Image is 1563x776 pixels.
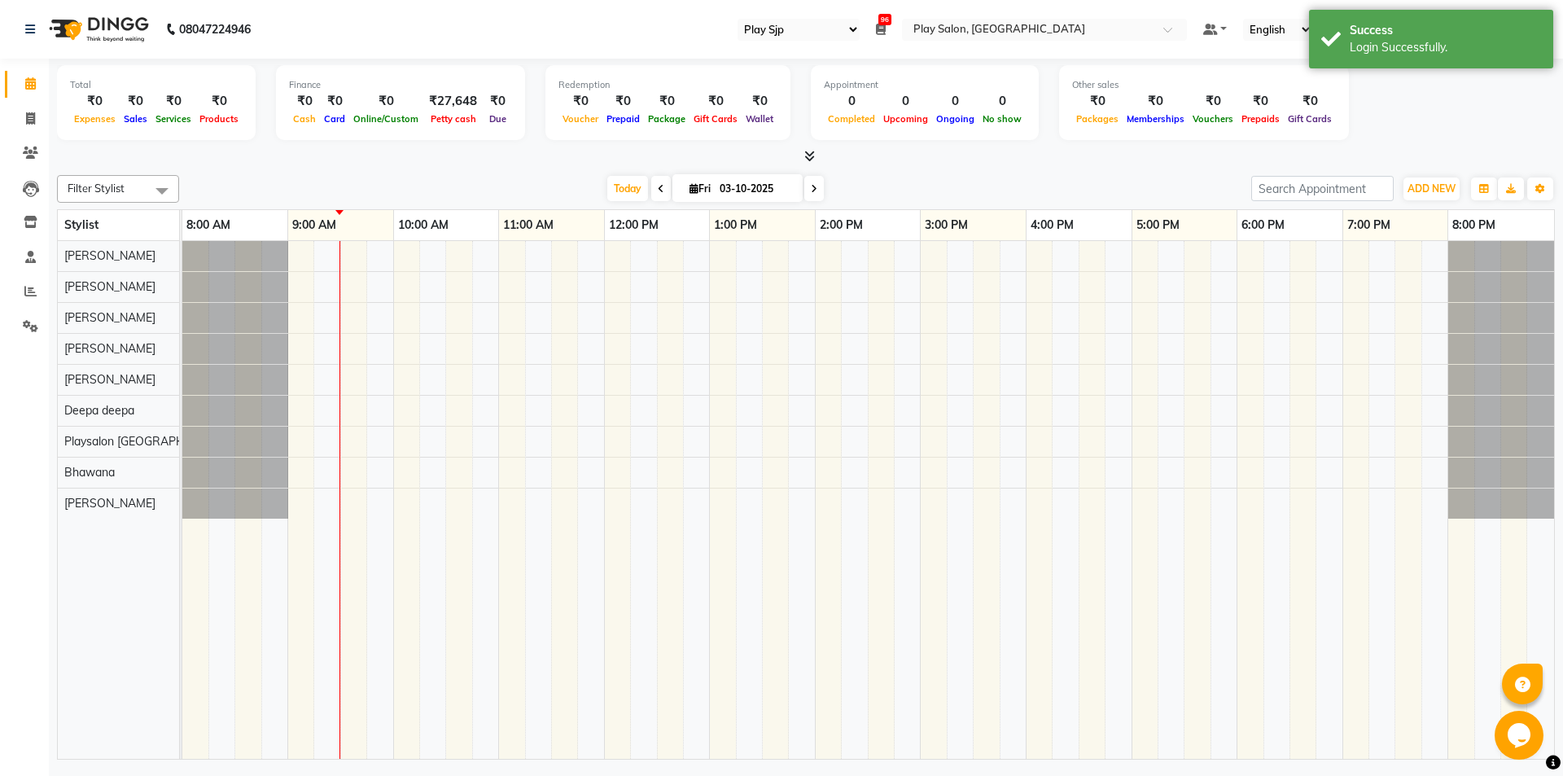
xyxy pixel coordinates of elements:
input: Search Appointment [1251,176,1394,201]
span: No show [979,113,1026,125]
a: 10:00 AM [394,213,453,237]
div: ₹0 [120,92,151,111]
span: Petty cash [427,113,480,125]
div: Success [1350,22,1541,39]
span: Today [607,176,648,201]
span: [PERSON_NAME] [64,372,155,387]
span: Memberships [1123,113,1189,125]
a: 96 [876,22,886,37]
div: Login Successfully. [1350,39,1541,56]
a: 12:00 PM [605,213,663,237]
div: 0 [932,92,979,111]
a: 8:00 AM [182,213,234,237]
button: ADD NEW [1403,178,1460,200]
span: Due [485,113,510,125]
iframe: chat widget [1495,711,1547,760]
div: ₹0 [1284,92,1336,111]
div: Appointment [824,78,1026,92]
div: ₹0 [484,92,512,111]
span: [PERSON_NAME] [64,496,155,511]
span: [PERSON_NAME] [64,341,155,356]
span: Deepa deepa [64,403,134,418]
div: ₹0 [195,92,243,111]
div: 0 [879,92,932,111]
span: Gift Cards [1284,113,1336,125]
div: 0 [824,92,879,111]
span: Sales [120,113,151,125]
span: Gift Cards [690,113,742,125]
span: Vouchers [1189,113,1237,125]
span: Products [195,113,243,125]
div: Redemption [558,78,777,92]
a: 1:00 PM [710,213,761,237]
span: Ongoing [932,113,979,125]
div: ₹0 [644,92,690,111]
span: Stylist [64,217,99,232]
a: 6:00 PM [1237,213,1289,237]
span: Prepaid [602,113,644,125]
span: 96 [878,14,891,25]
span: Wallet [742,113,777,125]
span: Prepaids [1237,113,1284,125]
a: 11:00 AM [499,213,558,237]
span: Upcoming [879,113,932,125]
img: logo [42,7,153,52]
div: ₹0 [1123,92,1189,111]
span: Filter Stylist [68,182,125,195]
div: ₹0 [289,92,320,111]
span: Cash [289,113,320,125]
a: 8:00 PM [1448,213,1500,237]
span: Bhawana [64,465,115,480]
div: ₹0 [151,92,195,111]
div: ₹0 [349,92,422,111]
span: Voucher [558,113,602,125]
div: ₹0 [1189,92,1237,111]
div: Finance [289,78,512,92]
a: 4:00 PM [1027,213,1078,237]
div: ₹0 [1072,92,1123,111]
span: Packages [1072,113,1123,125]
span: Completed [824,113,879,125]
div: ₹0 [602,92,644,111]
div: ₹0 [558,92,602,111]
span: Package [644,113,690,125]
span: Fri [685,182,715,195]
div: Other sales [1072,78,1336,92]
div: Total [70,78,243,92]
div: ₹27,648 [422,92,484,111]
span: Card [320,113,349,125]
div: ₹0 [1237,92,1284,111]
span: [PERSON_NAME] [64,310,155,325]
a: 7:00 PM [1343,213,1394,237]
a: 2:00 PM [816,213,867,237]
input: 2025-10-03 [715,177,796,201]
span: [PERSON_NAME] [64,248,155,263]
span: [PERSON_NAME] [64,279,155,294]
div: ₹0 [70,92,120,111]
b: 08047224946 [179,7,251,52]
span: Expenses [70,113,120,125]
div: ₹0 [742,92,777,111]
div: ₹0 [690,92,742,111]
span: Playsalon [GEOGRAPHIC_DATA] [64,434,234,449]
span: ADD NEW [1408,182,1456,195]
div: ₹0 [320,92,349,111]
span: Services [151,113,195,125]
a: 3:00 PM [921,213,972,237]
a: 9:00 AM [288,213,340,237]
div: 0 [979,92,1026,111]
a: 5:00 PM [1132,213,1184,237]
span: Online/Custom [349,113,422,125]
